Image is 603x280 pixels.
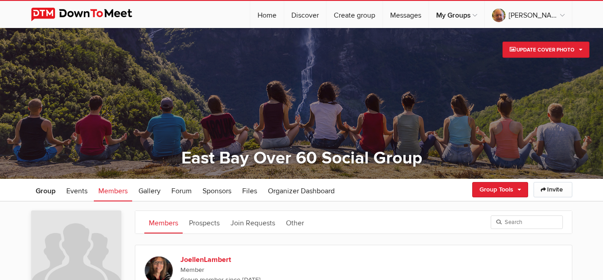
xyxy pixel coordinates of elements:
span: Group [36,187,55,196]
a: Prospects [184,211,224,233]
span: Members [98,187,128,196]
a: Messages [383,1,428,28]
a: Files [238,179,262,201]
a: Sponsors [198,179,236,201]
span: Files [242,187,257,196]
span: Sponsors [203,187,231,196]
a: My Groups [429,1,484,28]
input: Search [491,215,563,229]
img: DownToMeet [31,8,146,21]
a: Members [94,179,132,201]
a: Group [31,179,60,201]
a: Update Cover Photo [502,42,589,58]
span: Events [66,187,87,196]
a: Discover [284,1,326,28]
a: Events [62,179,92,201]
a: Gallery [134,179,165,201]
a: Organizer Dashboard [263,179,339,201]
a: Group Tools [472,182,528,197]
span: Member [180,265,437,275]
a: Members [144,211,183,233]
b: JoellenLambert [180,254,335,265]
a: Home [250,1,284,28]
a: Invite [534,182,572,197]
span: Gallery [138,187,161,196]
a: Join Requests [226,211,280,233]
a: Create group [327,1,382,28]
span: Organizer Dashboard [268,187,335,196]
a: [PERSON_NAME] [485,1,572,28]
span: Forum [171,187,192,196]
a: Forum [167,179,196,201]
a: East Bay Over 60 Social Group [181,148,422,168]
a: Other [281,211,308,233]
